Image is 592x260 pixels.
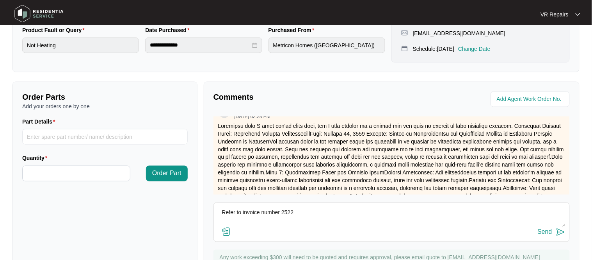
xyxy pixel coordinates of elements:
input: Date Purchased [150,41,250,49]
textarea: Refer to invoice number 2522 [218,207,565,227]
label: Date Purchased [145,26,192,34]
img: dropdown arrow [576,13,580,16]
label: Product Fault or Query [22,26,88,34]
span: Order Part [152,169,181,178]
p: Change Date [458,45,491,53]
input: Part Details [22,129,188,145]
p: Add your orders one by one [22,102,188,110]
div: Send [538,229,552,236]
input: Purchased From [268,38,385,53]
button: Order Part [146,166,188,181]
p: Comments [213,91,386,102]
input: Quantity [23,166,130,181]
input: Product Fault or Query [22,38,139,53]
img: residentia service logo [12,2,66,25]
img: map-pin [401,29,408,36]
p: [DATE] 02:28 PM [235,114,270,119]
label: Part Details [22,118,59,126]
p: [EMAIL_ADDRESS][DOMAIN_NAME] [413,29,505,37]
img: file-attachment-doc.svg [222,227,231,237]
label: Purchased From [268,26,318,34]
button: Send [538,227,565,238]
p: VR Repairs [540,11,569,18]
input: Add Agent Work Order No. [497,95,565,104]
img: send-icon.svg [556,228,565,237]
p: Schedule: [DATE] [413,45,454,53]
p: Order Parts [22,91,188,102]
img: map-pin [401,45,408,52]
label: Quantity [22,154,50,162]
